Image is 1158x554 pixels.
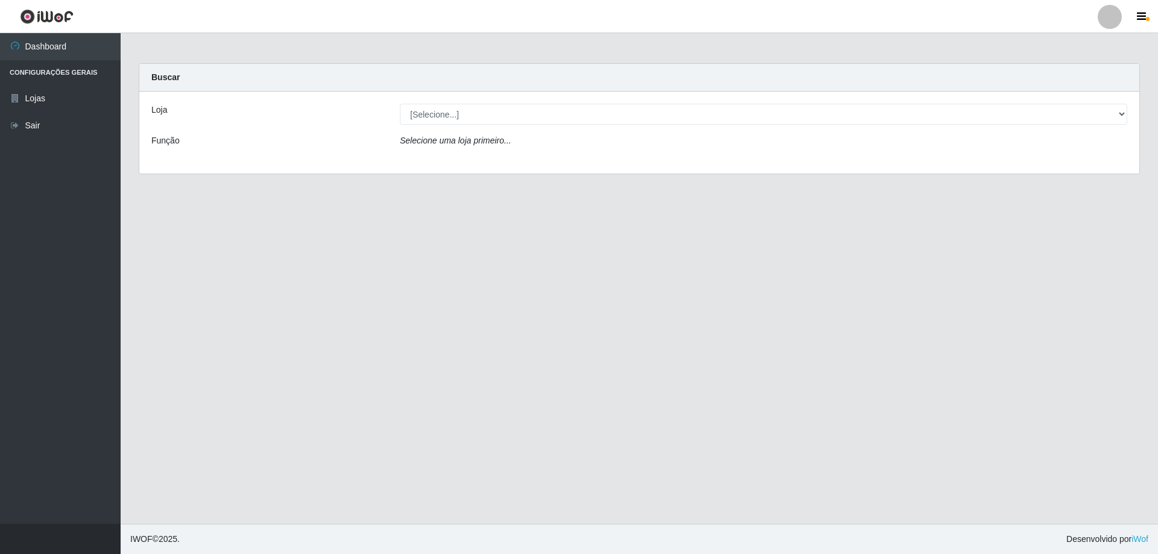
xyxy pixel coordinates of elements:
img: CoreUI Logo [20,9,74,24]
label: Função [151,134,180,147]
label: Loja [151,104,167,116]
a: iWof [1131,534,1148,544]
span: Desenvolvido por [1066,533,1148,546]
i: Selecione uma loja primeiro... [400,136,511,145]
span: IWOF [130,534,153,544]
strong: Buscar [151,72,180,82]
span: © 2025 . [130,533,180,546]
